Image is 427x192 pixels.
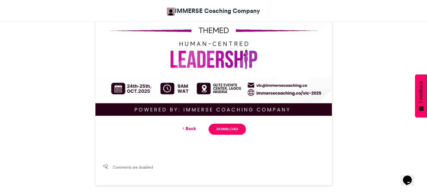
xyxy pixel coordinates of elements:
[400,167,421,186] iframe: chat widget
[167,8,175,15] img: IMMERSE Coaching Company
[181,125,196,132] a: Back
[113,164,153,170] span: Comments are disabled
[418,81,424,103] span: Feedback
[167,6,260,15] a: IMMERSE Coaching Company
[209,124,246,135] a: Download
[415,74,427,117] button: Feedback - Show survey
